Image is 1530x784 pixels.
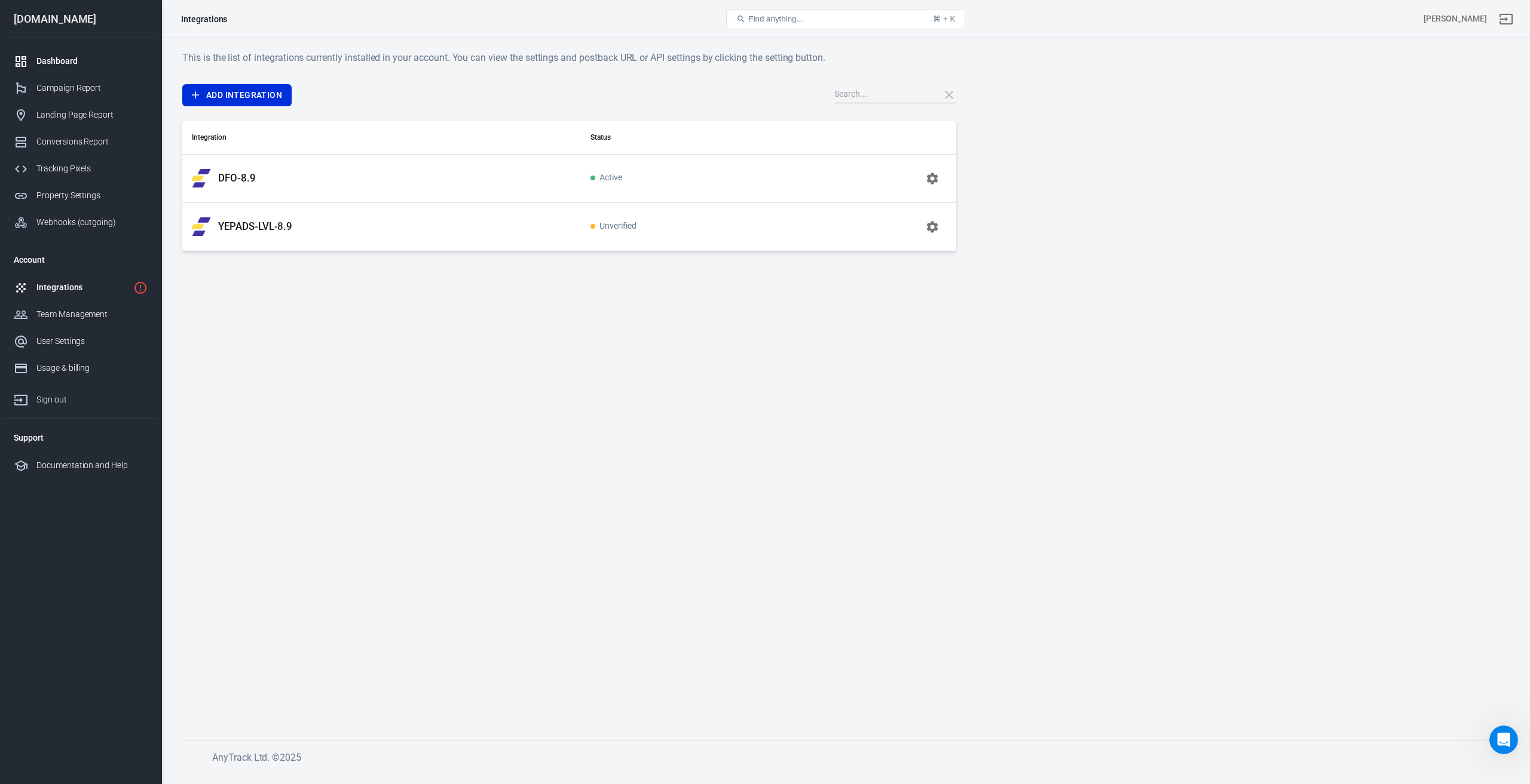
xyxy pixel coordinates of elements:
[36,393,148,406] div: Sign out
[36,82,148,94] div: Campaign Report
[42,97,112,109] div: [PERSON_NAME]
[212,750,1109,765] h6: AnyTrack Ltd. © 2025
[4,274,157,301] a: Integrations
[192,217,211,236] img: YEPADS-LVL-8.9
[133,281,148,295] svg: 1 networks not verified yet
[182,84,292,106] a: Add Integration
[4,155,157,182] a: Tracking Pixels
[47,402,72,411] span: Home
[42,41,481,51] span: You're welcome. Please feel free to reach out if you have any more questions or need further assi...
[114,141,148,153] div: • 1h ago
[88,5,153,25] h1: Messages
[42,141,112,153] div: [PERSON_NAME]
[218,172,256,185] p: DFO-8.9
[4,328,157,355] a: User Settings
[4,382,157,413] a: Sign out
[4,209,157,236] a: Webhooks (outgoing)
[192,169,211,187] img: DFO-8.9
[36,362,148,374] div: Usage & billing
[4,182,157,209] a: Property Settings
[4,355,157,382] a: Usage & billing
[36,109,148,121] div: Landing Page Report
[4,75,157,102] a: Campaign Report
[4,301,157,328] a: Team Management
[590,173,622,183] span: Active
[4,423,157,452] li: Support
[4,128,157,155] a: Conversions Report
[120,373,239,420] button: Messages
[1492,5,1520,33] a: Sign out
[36,136,148,148] div: Conversions Report
[14,85,38,109] img: Profile image for Laurent
[748,14,803,23] span: Find anything...
[834,87,930,103] input: Search...
[726,9,965,29] button: Find anything...⌘ + K
[114,97,148,109] div: • 1h ago
[4,245,157,274] li: Account
[42,130,451,139] span: AS many as your plan allows, and on the advance plan you can add unlimited. Here is our pricing
[36,55,148,67] div: Dashboard
[933,14,955,23] div: ⌘ + K
[182,121,581,155] th: Integration
[36,189,148,202] div: Property Settings
[590,222,637,232] span: Unverified
[42,85,641,95] span: Thanks for letting us know. Once you're up and running do let us know and we'll review your accou...
[14,41,38,64] img: Profile image for AnyTrack
[36,162,148,175] div: Tracking Pixels
[36,459,148,472] div: Documentation and Help
[14,129,38,153] img: Profile image for Laurent
[36,308,148,321] div: Team Management
[36,216,148,229] div: Webhooks (outgoing)
[4,102,157,128] a: Landing Page Report
[182,50,956,65] h6: This is the list of integrations currently installed in your account. You can view the settings a...
[4,48,157,75] a: Dashboard
[42,53,80,65] div: AnyTrack
[581,121,797,155] th: Status
[36,281,128,294] div: Integrations
[1424,13,1487,25] div: Account id: I2Uq4N7g
[4,14,157,24] div: [DOMAIN_NAME]
[218,220,292,233] p: YEPADS-LVL-8.9
[36,335,148,348] div: User Settings
[156,402,202,411] span: Messages
[82,53,117,65] div: • 1h ago
[181,13,227,25] div: Integrations
[1489,725,1518,754] iframe: Intercom live chat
